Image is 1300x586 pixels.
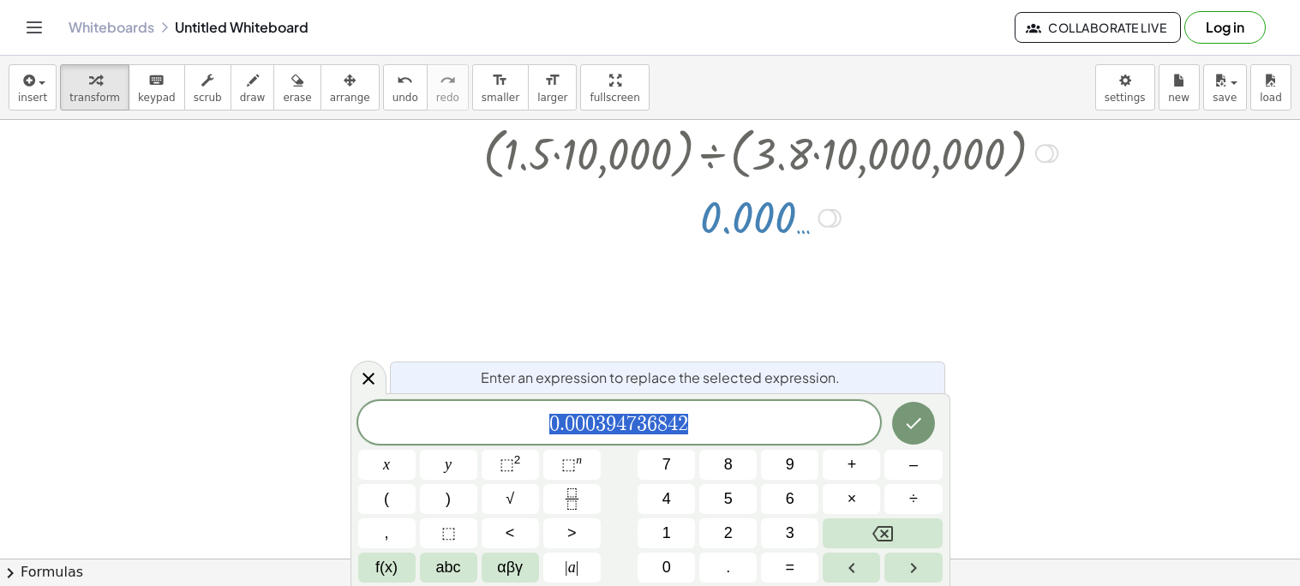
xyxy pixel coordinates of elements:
span: √ [506,487,514,511]
span: , [385,522,389,545]
button: Backspace [823,518,942,548]
span: 9 [606,414,616,434]
span: x [383,453,390,476]
span: | [576,559,579,576]
span: 9 [786,453,794,476]
span: ⬚ [561,456,576,473]
button: Times [823,484,880,514]
span: 3 [637,414,647,434]
sup: n [576,453,582,466]
button: Alphabet [420,553,477,583]
span: erase [283,92,311,104]
button: Plus [823,450,880,480]
span: abc [436,556,461,579]
span: y [445,453,452,476]
button: settings [1095,64,1155,111]
span: 0 [565,414,575,434]
button: redoredo [427,64,469,111]
span: 5 [724,487,733,511]
span: 7 [662,453,671,476]
button: Greek alphabet [482,553,539,583]
button: 5 [699,484,757,514]
button: 8 [699,450,757,480]
button: Toggle navigation [21,14,48,41]
button: insert [9,64,57,111]
span: 6 [647,414,657,434]
span: redo [436,92,459,104]
span: ÷ [909,487,918,511]
span: . [560,414,565,434]
button: . [699,553,757,583]
span: transform [69,92,120,104]
span: 0 [662,556,671,579]
span: load [1260,92,1282,104]
span: 4 [662,487,671,511]
sup: 2 [514,453,521,466]
button: Absolute value [543,553,601,583]
span: undo [392,92,418,104]
span: save [1213,92,1237,104]
span: 0 [549,414,560,434]
span: αβγ [497,556,523,579]
span: . [726,556,730,579]
span: | [565,559,568,576]
span: 6 [786,487,794,511]
span: scrub [194,92,222,104]
button: Done [892,402,935,445]
span: 0 [575,414,585,434]
button: 7 [638,450,695,480]
span: 0 [585,414,596,434]
span: ) [446,487,451,511]
button: Fraction [543,484,601,514]
i: format_size [544,70,560,91]
span: = [786,556,795,579]
span: f(x) [375,556,398,579]
button: load [1250,64,1291,111]
button: undoundo [383,64,428,111]
button: y [420,450,477,480]
button: 1 [638,518,695,548]
button: 2 [699,518,757,548]
button: format_sizelarger [528,64,577,111]
span: arrange [330,92,370,104]
button: Minus [884,450,942,480]
button: 3 [761,518,818,548]
button: save [1203,64,1247,111]
span: > [567,522,577,545]
span: smaller [482,92,519,104]
span: fullscreen [590,92,639,104]
span: 1 [662,522,671,545]
button: new [1159,64,1200,111]
button: Equals [761,553,818,583]
button: Functions [358,553,416,583]
span: 8 [724,453,733,476]
button: Square root [482,484,539,514]
span: + [848,453,857,476]
span: < [506,522,515,545]
span: × [848,487,857,511]
button: scrub [184,64,231,111]
button: 4 [638,484,695,514]
button: transform [60,64,129,111]
button: , [358,518,416,548]
span: 2 [678,414,688,434]
span: ⬚ [441,522,456,545]
span: 4 [616,414,626,434]
span: 8 [657,414,668,434]
span: 3 [596,414,606,434]
button: 6 [761,484,818,514]
i: format_size [492,70,508,91]
span: – [909,453,918,476]
span: larger [537,92,567,104]
span: 4 [668,414,678,434]
span: 2 [724,522,733,545]
button: 9 [761,450,818,480]
a: Whiteboards [69,19,154,36]
button: ) [420,484,477,514]
button: format_sizesmaller [472,64,529,111]
span: a [565,556,578,579]
span: keypad [138,92,176,104]
button: 0 [638,553,695,583]
span: Collaborate Live [1029,20,1166,35]
span: Enter an expression to replace the selected expression. [481,368,840,388]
